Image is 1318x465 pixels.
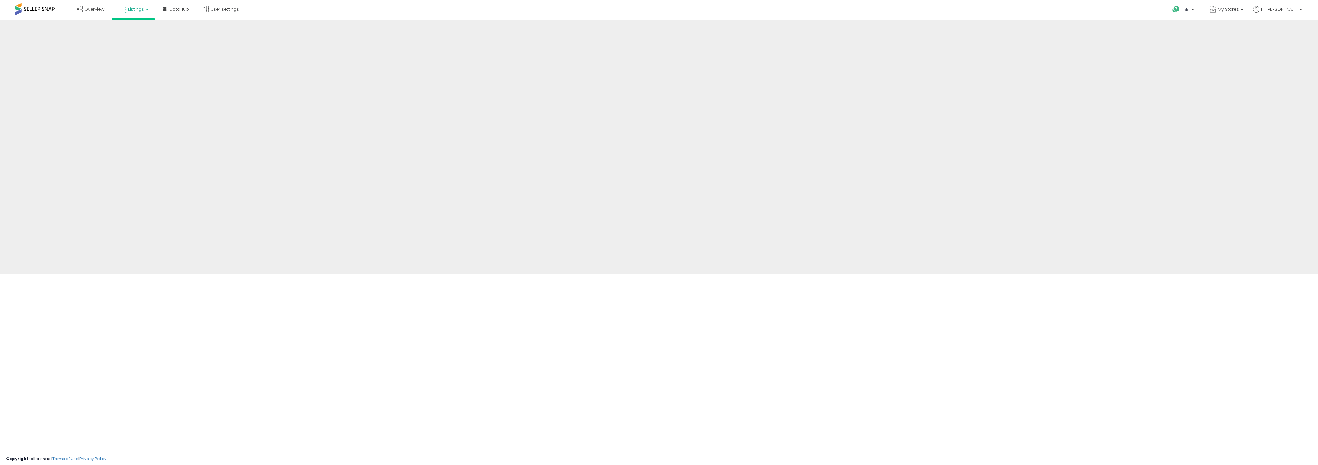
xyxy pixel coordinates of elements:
a: Hi [PERSON_NAME] [1253,6,1302,20]
span: DataHub [170,6,189,12]
span: Hi [PERSON_NAME] [1261,6,1298,12]
a: Help [1168,1,1200,20]
span: Overview [84,6,104,12]
span: Listings [128,6,144,12]
span: My Stores [1218,6,1239,12]
span: Help [1181,7,1190,12]
i: Get Help [1172,6,1180,13]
